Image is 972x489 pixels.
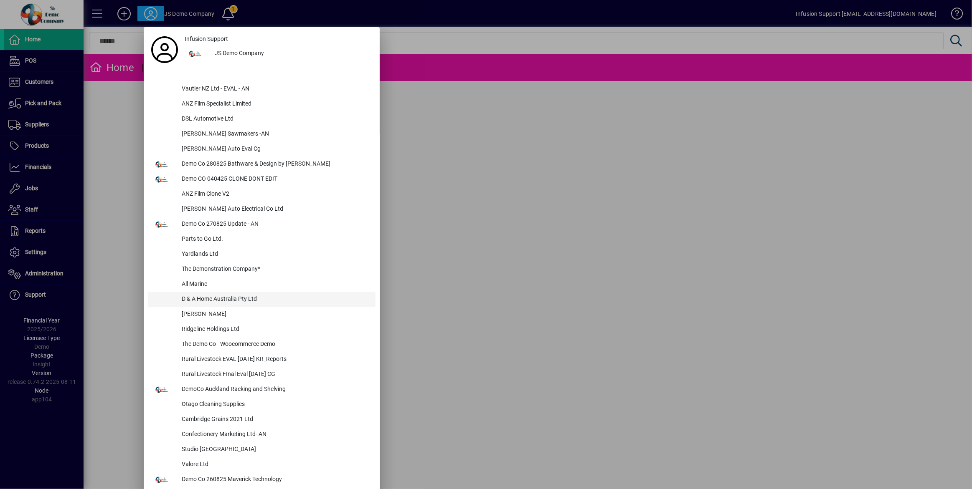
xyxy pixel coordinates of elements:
[175,367,376,382] div: Rural Livestock FInal Eval [DATE] CG
[148,247,376,262] button: Yardlands Ltd
[148,232,376,247] button: Parts to Go Ltd.
[148,322,376,337] button: Ridgeline Holdings Ltd
[175,307,376,322] div: [PERSON_NAME]
[148,397,376,412] button: Otago Cleaning Supplies
[148,187,376,202] button: ANZ Film Clone V2
[148,82,376,97] button: Vautier NZ Ltd - EVAL - AN
[175,157,376,172] div: Demo Co 280825 Bathware & Design by [PERSON_NAME]
[148,42,181,57] a: Profile
[175,187,376,202] div: ANZ Film Clone V2
[148,262,376,277] button: The Demonstration Company*
[148,367,376,382] button: Rural Livestock FInal Eval [DATE] CG
[148,442,376,457] button: Studio [GEOGRAPHIC_DATA]
[175,112,376,127] div: DSL Automotive Ltd
[175,247,376,262] div: Yardlands Ltd
[148,427,376,442] button: Confectionery Marketing Ltd- AN
[148,472,376,487] button: Demo Co 260825 Maverick Technology
[175,217,376,232] div: Demo Co 270825 Update - AN
[175,232,376,247] div: Parts to Go Ltd.
[148,337,376,352] button: The Demo Co - Woocommerce Demo
[148,217,376,232] button: Demo Co 270825 Update - AN
[148,127,376,142] button: [PERSON_NAME] Sawmakers -AN
[175,412,376,427] div: Cambridge Grains 2021 Ltd
[148,307,376,322] button: [PERSON_NAME]
[175,142,376,157] div: [PERSON_NAME] Auto Eval Cg
[148,142,376,157] button: [PERSON_NAME] Auto Eval Cg
[148,277,376,292] button: All Marine
[175,97,376,112] div: ANZ Film Specialist Limited
[181,46,376,61] button: JS Demo Company
[175,127,376,142] div: [PERSON_NAME] Sawmakers -AN
[175,202,376,217] div: [PERSON_NAME] Auto Electrical Co Ltd
[181,31,376,46] a: Infusion Support
[175,472,376,487] div: Demo Co 260825 Maverick Technology
[175,427,376,442] div: Confectionery Marketing Ltd- AN
[175,457,376,472] div: Valore Ltd
[148,97,376,112] button: ANZ Film Specialist Limited
[148,112,376,127] button: DSL Automotive Ltd
[175,277,376,292] div: All Marine
[175,337,376,352] div: The Demo Co - Woocommerce Demo
[175,322,376,337] div: Ridgeline Holdings Ltd
[175,292,376,307] div: D & A Home Australia Pty Ltd
[208,46,376,61] div: JS Demo Company
[175,352,376,367] div: Rural Livestock EVAL [DATE] KR_Reports
[148,382,376,397] button: DemoCo Auckland Racking and Shelving
[175,262,376,277] div: The Demonstration Company*
[148,412,376,427] button: Cambridge Grains 2021 Ltd
[148,352,376,367] button: Rural Livestock EVAL [DATE] KR_Reports
[175,172,376,187] div: Demo CO 040425 CLONE DONT EDIT
[185,35,228,43] span: Infusion Support
[175,82,376,97] div: Vautier NZ Ltd - EVAL - AN
[148,202,376,217] button: [PERSON_NAME] Auto Electrical Co Ltd
[148,457,376,472] button: Valore Ltd
[175,442,376,457] div: Studio [GEOGRAPHIC_DATA]
[148,172,376,187] button: Demo CO 040425 CLONE DONT EDIT
[148,157,376,172] button: Demo Co 280825 Bathware & Design by [PERSON_NAME]
[175,397,376,412] div: Otago Cleaning Supplies
[175,382,376,397] div: DemoCo Auckland Racking and Shelving
[148,292,376,307] button: D & A Home Australia Pty Ltd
